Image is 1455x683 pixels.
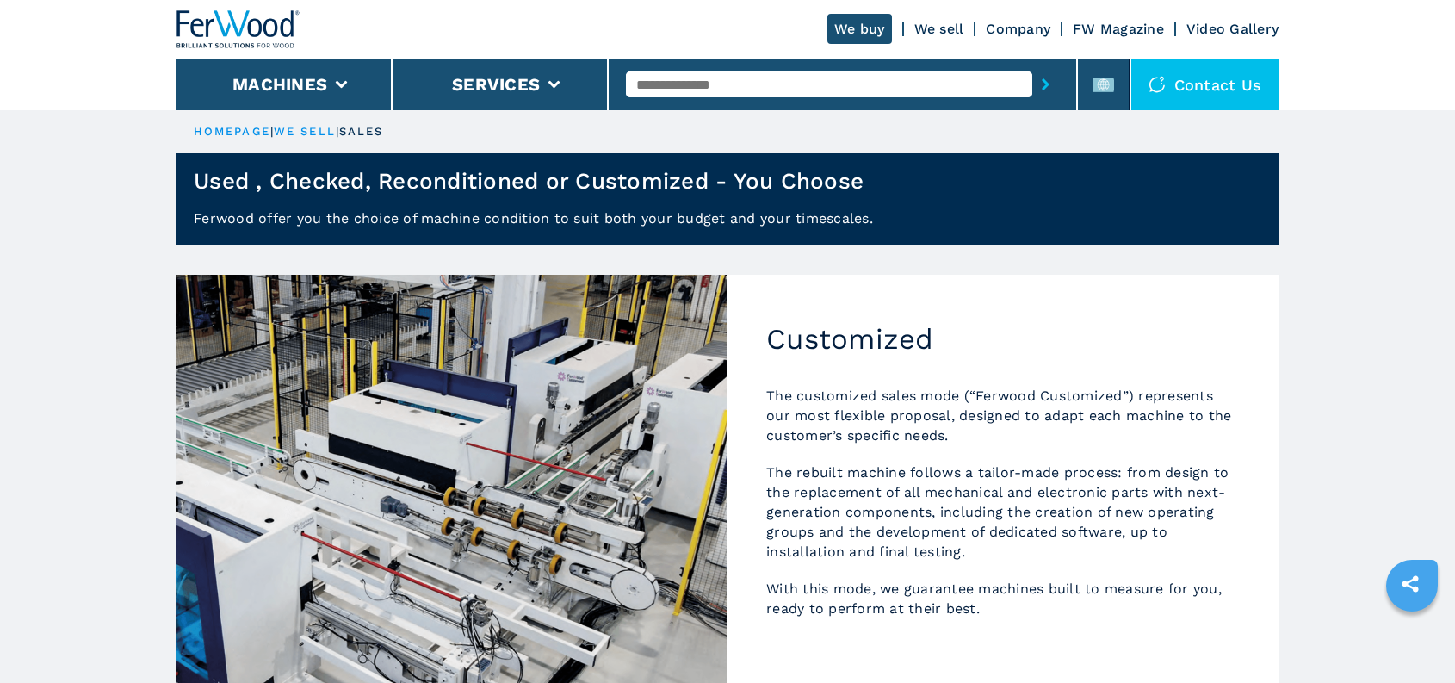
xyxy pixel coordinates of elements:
[270,125,274,138] span: |
[1186,21,1279,37] a: Video Gallery
[827,14,892,44] a: We buy
[194,125,270,138] a: HOMEPAGE
[766,322,1240,357] h2: Customized
[1131,59,1279,110] div: Contact us
[1149,76,1166,93] img: Contact us
[1389,562,1432,605] a: sharethis
[336,125,339,138] span: |
[766,386,1240,445] p: The customized sales mode (“Ferwood Customized”) represents our most flexible proposal, designed ...
[1073,21,1164,37] a: FW Magazine
[452,74,540,95] button: Services
[986,21,1050,37] a: Company
[274,125,336,138] a: we sell
[1382,605,1442,670] iframe: Chat
[766,579,1240,618] p: With this mode, we guarantee machines built to measure for you, ready to perform at their best.
[176,10,300,48] img: Ferwood
[1032,65,1059,104] button: submit-button
[232,74,327,95] button: Machines
[339,124,384,140] p: sales
[176,208,1279,245] p: Ferwood offer you the choice of machine condition to suit both your budget and your timescales.
[766,463,1240,562] p: The rebuilt machine follows a tailor-made process: from design to the replacement of all mechanic...
[914,21,964,37] a: We sell
[194,167,864,195] h1: Used , Checked, Reconditioned or Customized - You Choose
